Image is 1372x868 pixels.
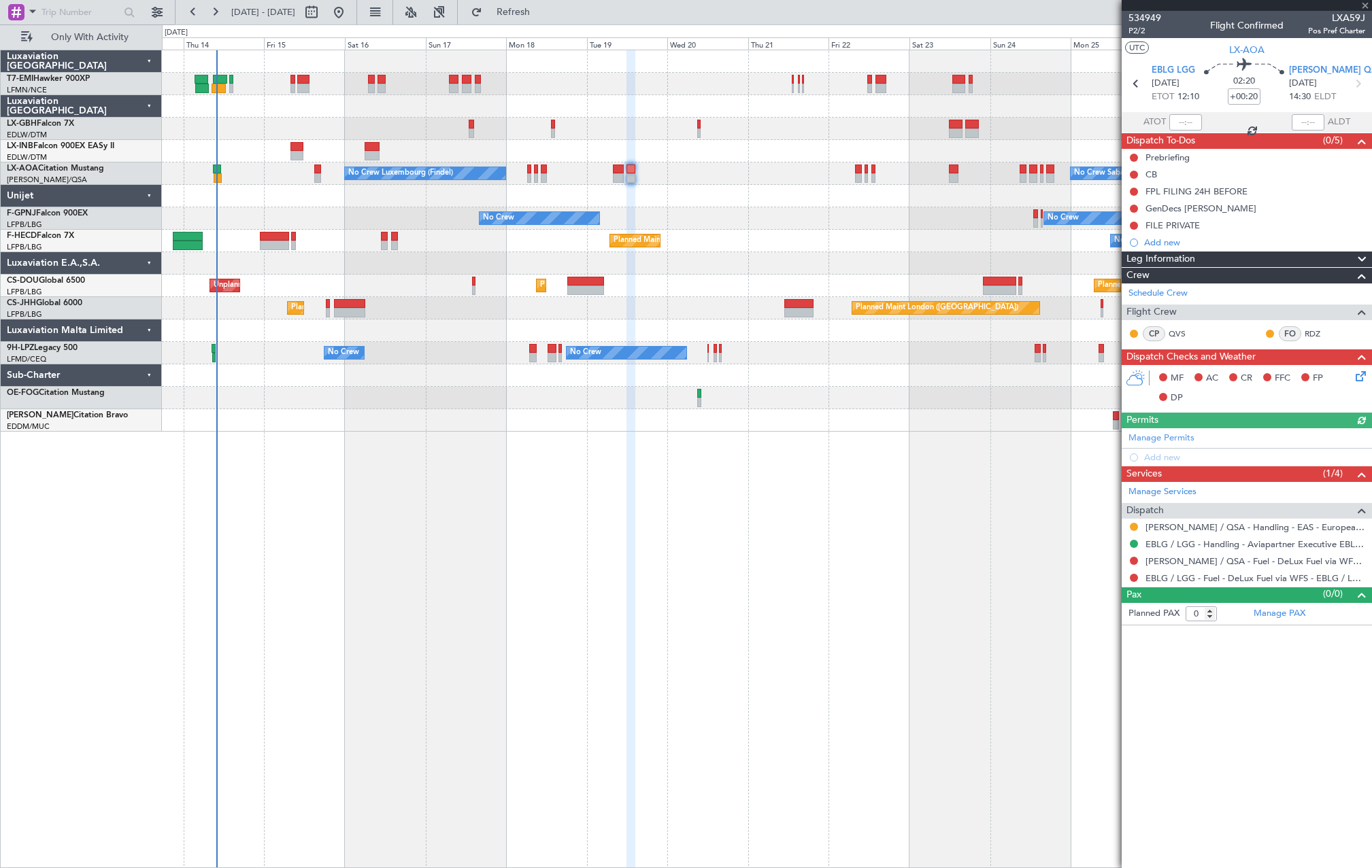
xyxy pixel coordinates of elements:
[7,411,128,419] a: [PERSON_NAME]Citation Bravo
[506,37,587,50] div: Mon 18
[7,344,78,352] a: 9H-LPZLegacy 500
[7,85,47,95] a: LFMN/NCE
[7,232,74,240] a: F-HECDFalcon 7X
[1206,372,1218,385] span: AC
[345,37,426,50] div: Sat 16
[1126,503,1164,519] span: Dispatch
[1314,90,1336,104] span: ELDT
[1144,237,1365,248] div: Add new
[1128,485,1197,499] a: Manage Services
[348,163,453,184] div: No Crew Luxembourg (Findel)
[7,232,37,240] span: F-HECD
[7,389,105,397] a: OE-FOGCitation Mustang
[264,37,345,50] div: Fri 15
[7,120,37,128] span: LX-GBH
[1254,607,1305,621] a: Manage PAX
[1289,77,1317,90] span: [DATE]
[587,37,668,50] div: Tue 19
[7,142,114,150] a: LX-INBFalcon 900EX EASy II
[1171,392,1183,405] span: DP
[7,75,33,83] span: T7-EMI
[1126,305,1177,320] span: Flight Crew
[41,2,120,22] input: Trip Number
[7,120,74,128] a: LX-GBHFalcon 7X
[7,220,42,230] a: LFPB/LBG
[1145,538,1365,550] a: EBLG / LGG - Handling - Aviapartner Executive EBLG / LGG
[1143,326,1165,341] div: CP
[540,275,754,296] div: Planned Maint [GEOGRAPHIC_DATA] ([GEOGRAPHIC_DATA])
[1313,372,1323,385] span: FP
[1145,152,1190,163] div: Prebriefing
[856,298,1018,318] div: Planned Maint London ([GEOGRAPHIC_DATA])
[909,37,990,50] div: Sat 23
[1308,25,1365,37] span: Pos Pref Charter
[7,152,47,162] a: EDLW/DTM
[1128,25,1161,37] span: P2/2
[7,411,73,419] span: [PERSON_NAME]
[1289,90,1311,104] span: 14:30
[7,421,50,432] a: EDDM/MUC
[7,164,104,173] a: LX-AOACitation Mustang
[7,242,42,252] a: LFPB/LBG
[7,75,90,83] a: T7-EMIHawker 900XP
[1177,90,1199,104] span: 12:10
[1145,186,1248,197] div: FPL FILING 24H BEFORE
[1171,372,1184,385] span: MF
[667,37,748,50] div: Wed 20
[1145,220,1200,231] div: FILE PRIVATE
[7,299,82,307] a: CS-JHHGlobal 6000
[1126,587,1141,603] span: Pax
[7,299,36,307] span: CS-JHH
[1126,466,1162,482] span: Services
[1305,328,1335,340] a: RDZ
[1152,90,1174,104] span: ETOT
[1126,133,1195,149] span: Dispatch To-Dos
[7,389,39,397] span: OE-FOG
[426,37,507,50] div: Sun 17
[1279,326,1301,341] div: FO
[1210,18,1284,33] div: Flight Confirmed
[231,6,295,18] span: [DATE] - [DATE]
[570,343,601,363] div: No Crew
[1152,77,1179,90] span: [DATE]
[1145,203,1256,214] div: GenDecs [PERSON_NAME]
[1323,466,1343,481] span: (1/4)
[485,7,542,17] span: Refresh
[214,275,437,296] div: Unplanned Maint [GEOGRAPHIC_DATA] ([GEOGRAPHIC_DATA])
[1128,11,1161,25] span: 534949
[15,27,148,48] button: Only With Activity
[1145,169,1157,180] div: CB
[165,27,188,39] div: [DATE]
[1275,372,1290,385] span: FFC
[1308,11,1365,25] span: LXA59J
[7,142,33,150] span: LX-INB
[1233,75,1255,88] span: 02:20
[7,344,34,352] span: 9H-LPZ
[1128,607,1179,621] label: Planned PAX
[328,343,359,363] div: No Crew
[1229,43,1265,57] span: LX-AOA
[7,209,88,218] a: F-GPNJFalcon 900EX
[184,37,265,50] div: Thu 14
[7,164,38,173] span: LX-AOA
[1241,372,1252,385] span: CR
[7,309,42,319] a: LFPB/LBG
[748,37,829,50] div: Thu 21
[1323,587,1343,601] span: (0/0)
[7,130,47,140] a: EDLW/DTM
[829,37,909,50] div: Fri 22
[1145,572,1365,584] a: EBLG / LGG - Fuel - DeLux Fuel via WFS - EBLG / LGG
[990,37,1071,50] div: Sun 24
[1145,521,1365,533] a: [PERSON_NAME] / QSA - Handling - EAS - European Aviation School
[1152,64,1195,77] span: EBLG LGG
[1145,555,1365,567] a: [PERSON_NAME] / QSA - Fuel - DeLux Fuel via WFS - [PERSON_NAME] / QSA
[1098,275,1312,296] div: Planned Maint [GEOGRAPHIC_DATA] ([GEOGRAPHIC_DATA])
[7,354,46,364] a: LFMD/CEQ
[7,175,87,185] a: [PERSON_NAME]/QSA
[35,33,144,42] span: Only With Activity
[1074,163,1137,184] div: No Crew Sabadell
[7,277,85,285] a: CS-DOUGlobal 6500
[1126,349,1256,365] span: Dispatch Checks and Weather
[1126,268,1150,283] span: Crew
[465,1,546,23] button: Refresh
